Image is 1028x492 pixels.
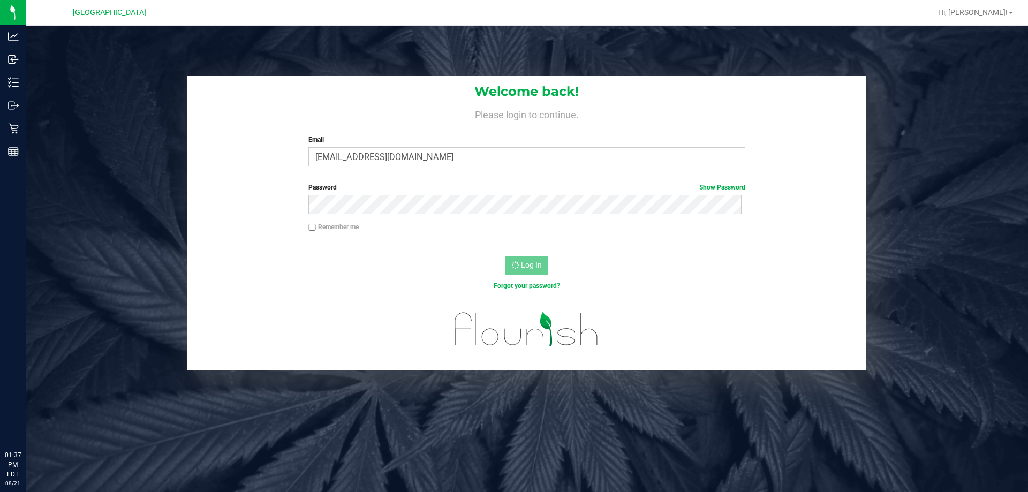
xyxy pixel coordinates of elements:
[187,107,866,120] h4: Please login to continue.
[494,282,560,290] a: Forgot your password?
[938,8,1008,17] span: Hi, [PERSON_NAME]!
[699,184,745,191] a: Show Password
[308,135,745,145] label: Email
[8,123,19,134] inline-svg: Retail
[521,261,542,269] span: Log In
[442,302,611,357] img: flourish_logo.svg
[187,85,866,99] h1: Welcome back!
[308,224,316,231] input: Remember me
[73,8,146,17] span: [GEOGRAPHIC_DATA]
[5,450,21,479] p: 01:37 PM EDT
[5,479,21,487] p: 08/21
[505,256,548,275] button: Log In
[8,100,19,111] inline-svg: Outbound
[308,222,359,232] label: Remember me
[8,31,19,42] inline-svg: Analytics
[8,54,19,65] inline-svg: Inbound
[308,184,337,191] span: Password
[8,77,19,88] inline-svg: Inventory
[8,146,19,157] inline-svg: Reports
